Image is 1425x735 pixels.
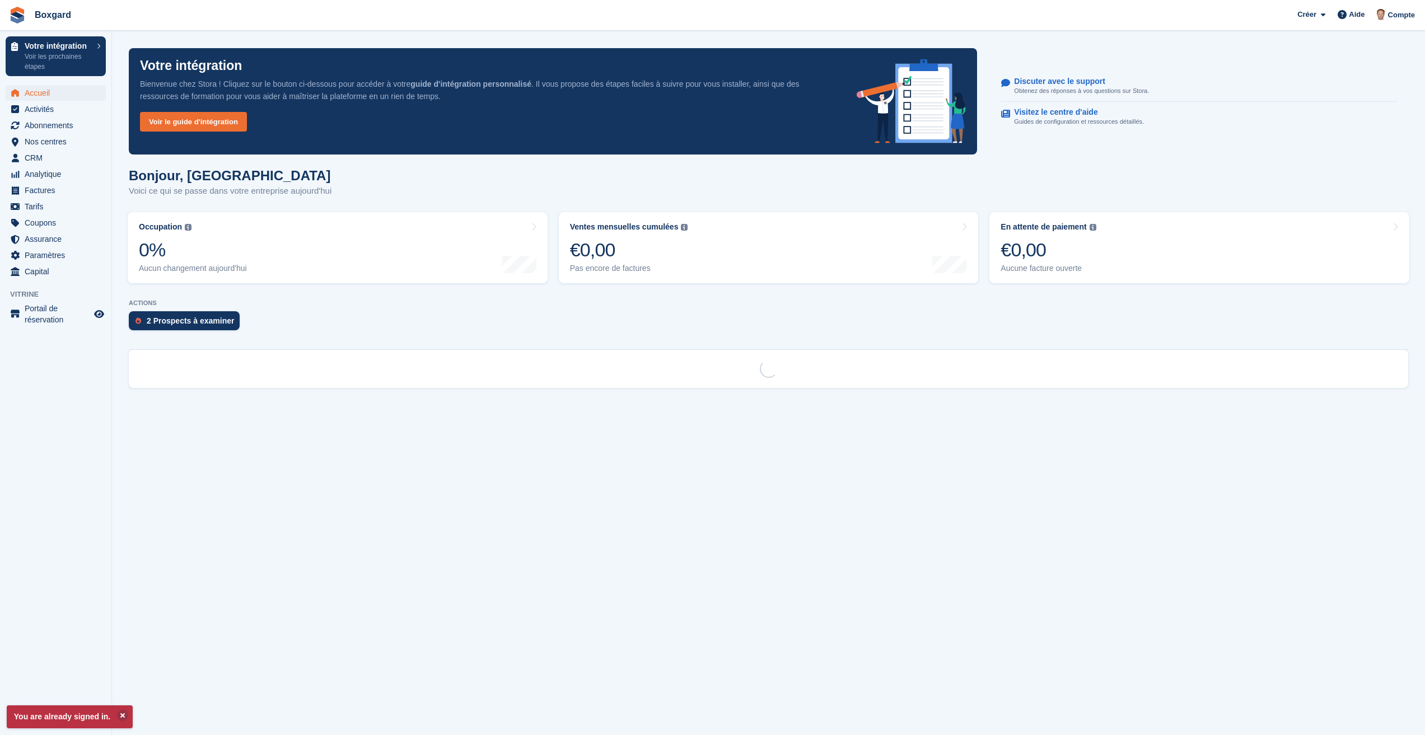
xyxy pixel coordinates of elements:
[129,185,331,198] p: Voici ce qui se passe dans votre entreprise aujourd'hui
[6,247,106,263] a: menu
[570,238,688,261] div: €0,00
[25,247,92,263] span: Paramètres
[25,52,91,72] p: Voir les prochaines étapes
[25,231,92,247] span: Assurance
[129,168,331,183] h1: Bonjour, [GEOGRAPHIC_DATA]
[147,316,234,325] div: 2 Prospects à examiner
[6,231,106,247] a: menu
[1090,224,1096,231] img: icon-info-grey-7440780725fd019a000dd9b08b2336e03edf1995a4989e88bcd33f0948082b44.svg
[1001,238,1096,261] div: €0,00
[25,264,92,279] span: Capital
[681,224,688,231] img: icon-info-grey-7440780725fd019a000dd9b08b2336e03edf1995a4989e88bcd33f0948082b44.svg
[128,212,548,283] a: Occupation 0% Aucun changement aujourd'hui
[6,199,106,214] a: menu
[140,112,247,132] a: Voir le guide d'intégration
[25,150,92,166] span: CRM
[1375,9,1386,20] img: Alban Mackay
[1014,86,1149,96] p: Obtenez des réponses à vos questions sur Stora.
[570,264,688,273] div: Pas encore de factures
[25,118,92,133] span: Abonnements
[92,307,106,321] a: Boutique d'aperçu
[6,134,106,149] a: menu
[6,166,106,182] a: menu
[1297,9,1316,20] span: Créer
[1388,10,1415,21] span: Compte
[25,134,92,149] span: Nos centres
[25,303,92,325] span: Portail de réservation
[6,150,106,166] a: menu
[570,222,679,232] div: Ventes mensuelles cumulées
[25,85,92,101] span: Accueil
[1001,102,1398,132] a: Visitez le centre d'aide Guides de configuration et ressources détaillés.
[6,264,106,279] a: menu
[136,317,141,324] img: prospect-51fa495bee0391a8d652442698ab0144808aea92771e9ea1ae160a38d050c398.svg
[25,166,92,182] span: Analytique
[1001,222,1086,232] div: En attente de paiement
[1014,77,1140,86] p: Discuter avec le support
[9,7,26,24] img: stora-icon-8386f47178a22dfd0bd8f6a31ec36ba5ce8667c1dd55bd0f319d3a0aa187defe.svg
[185,224,191,231] img: icon-info-grey-7440780725fd019a000dd9b08b2336e03edf1995a4989e88bcd33f0948082b44.svg
[10,289,111,300] span: Vitrine
[139,264,247,273] div: Aucun changement aujourd'hui
[140,59,242,72] p: Votre intégration
[129,299,1408,307] p: ACTIONS
[1001,264,1096,273] div: Aucune facture ouverte
[30,6,76,24] a: Boxgard
[6,118,106,133] a: menu
[25,182,92,198] span: Factures
[25,42,91,50] p: Votre intégration
[6,303,106,325] a: menu
[6,101,106,117] a: menu
[25,215,92,231] span: Coupons
[1349,9,1365,20] span: Aide
[857,59,966,143] img: onboarding-info-6c161a55d2c0e0a8cae90662b2fe09162a5109e8cc188191df67fb4f79e88e88.svg
[6,182,106,198] a: menu
[7,705,133,728] p: You are already signed in.
[6,215,106,231] a: menu
[1014,107,1135,117] p: Visitez le centre d'aide
[1014,117,1144,127] p: Guides de configuration et ressources détaillés.
[129,311,245,336] a: 2 Prospects à examiner
[6,85,106,101] a: menu
[559,212,979,283] a: Ventes mensuelles cumulées €0,00 Pas encore de factures
[410,79,531,88] strong: guide d'intégration personnalisé
[6,36,106,76] a: Votre intégration Voir les prochaines étapes
[139,238,247,261] div: 0%
[25,199,92,214] span: Tarifs
[140,78,839,102] p: Bienvenue chez Stora ! Cliquez sur le bouton ci-dessous pour accéder à votre . Il vous propose de...
[25,101,92,117] span: Activités
[989,212,1409,283] a: En attente de paiement €0,00 Aucune facture ouverte
[1001,71,1398,102] a: Discuter avec le support Obtenez des réponses à vos questions sur Stora.
[139,222,182,232] div: Occupation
